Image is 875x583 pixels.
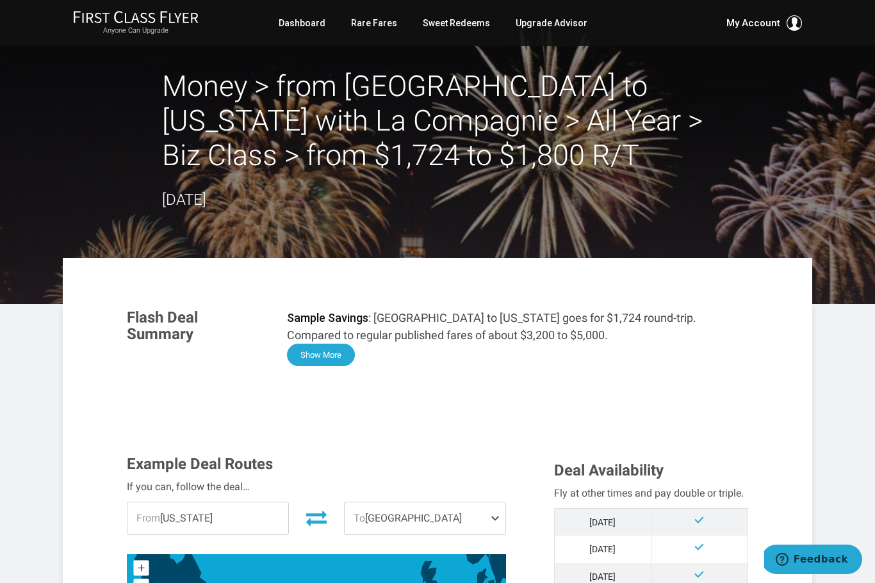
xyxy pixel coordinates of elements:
span: [GEOGRAPHIC_DATA] [345,502,505,534]
strong: Sample Savings [287,311,368,324]
h3: Flash Deal Summary [127,309,268,343]
span: To [354,512,365,524]
div: If you can, follow the deal… [127,479,506,495]
td: [DATE] [554,508,651,536]
small: Anyone Can Upgrade [73,26,199,35]
span: From [136,512,160,524]
div: Fly at other times and pay double or triple. [554,485,748,502]
iframe: Opens a widget where you can find more information [764,545,862,577]
a: First Class FlyerAnyone Can Upgrade [73,10,199,36]
td: [DATE] [554,536,651,563]
a: Rare Fares [351,12,397,35]
span: [US_STATE] [127,502,288,534]
time: [DATE] [162,191,206,209]
span: Deal Availability [554,461,664,479]
button: My Account [726,15,802,31]
span: Example Deal Routes [127,455,273,473]
a: Dashboard [279,12,325,35]
p: : [GEOGRAPHIC_DATA] to [US_STATE] goes for $1,724 round-trip. Compared to regular published fares... [287,309,748,344]
span: My Account [726,15,780,31]
button: Show More [287,344,355,366]
h2: Money > from [GEOGRAPHIC_DATA] to [US_STATE] with La Compagnie > All Year > Biz Class > from $1,7... [162,69,713,173]
img: First Class Flyer [73,10,199,24]
a: Sweet Redeems [423,12,490,35]
a: Upgrade Advisor [516,12,587,35]
button: Invert Route Direction [298,504,334,532]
